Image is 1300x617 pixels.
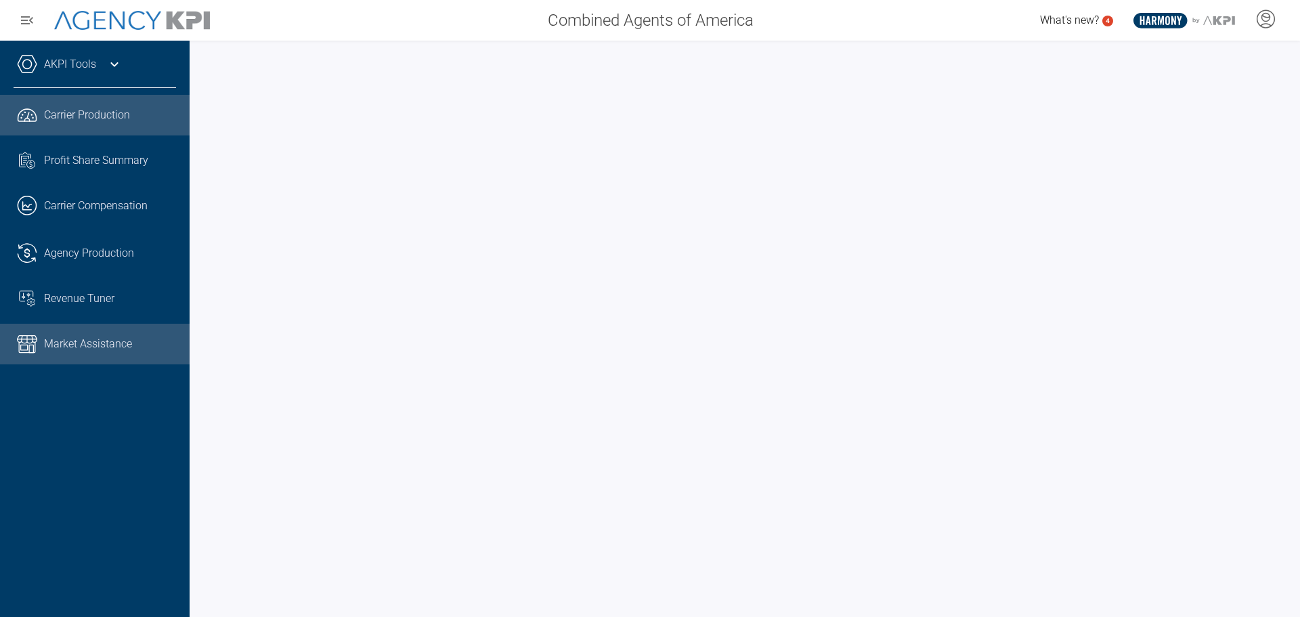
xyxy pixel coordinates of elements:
span: Revenue Tuner [44,291,114,307]
span: Combined Agents of America [548,8,754,33]
img: AgencyKPI [54,11,210,30]
span: Market Assistance [44,336,132,352]
span: Profit Share Summary [44,152,148,169]
a: 4 [1102,16,1113,26]
text: 4 [1106,17,1110,24]
a: AKPI Tools [44,56,96,72]
span: Carrier Production [44,107,130,123]
span: What's new? [1040,14,1099,26]
span: Agency Production [44,245,134,261]
span: Carrier Compensation [44,198,148,214]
